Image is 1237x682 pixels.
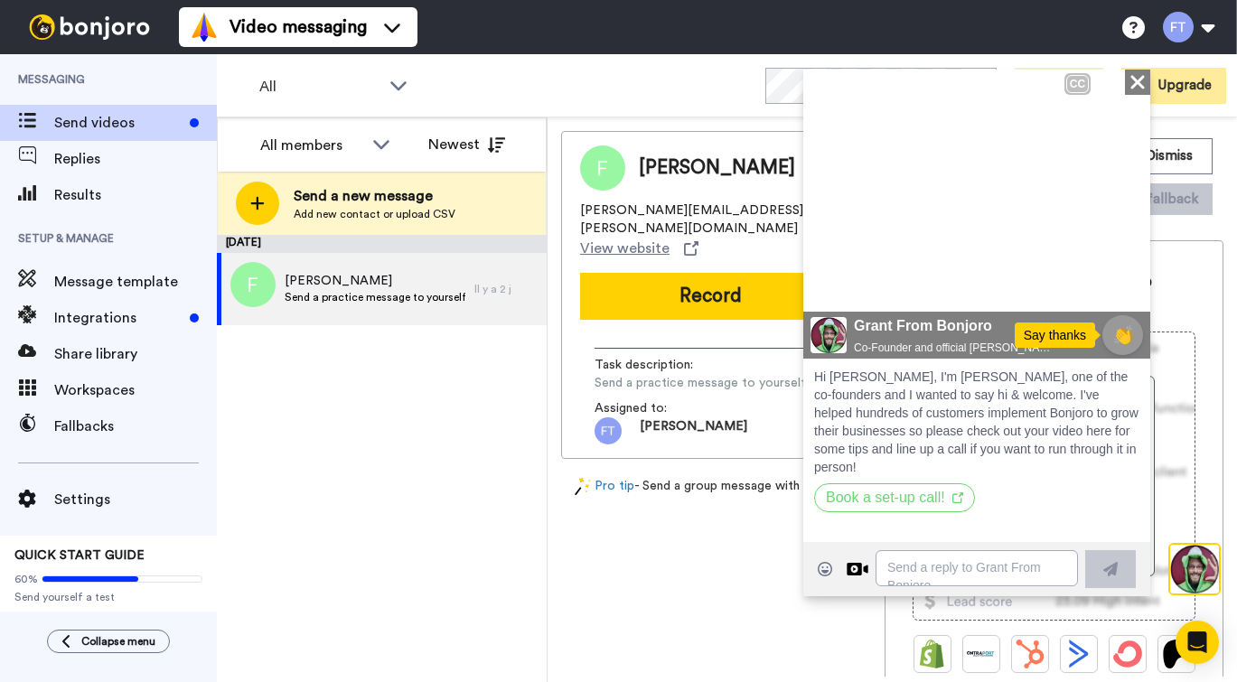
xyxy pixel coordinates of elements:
img: Full screen [313,203,331,221]
span: Co-Founder and official [PERSON_NAME] welcomer-er :-) [51,271,250,285]
span: Settings [54,489,217,510]
img: Image of Fred thibeault [580,145,625,191]
span: Video messaging [230,14,367,40]
img: Ontraport [967,640,996,668]
div: Reply by Video [43,489,65,510]
div: - Send a group message with roll-ups [561,477,859,496]
button: Dismiss [1126,138,1213,174]
div: Say thanks [211,253,292,278]
div: Open on new window [149,423,160,434]
span: Send a new message [294,185,455,207]
span: [PERSON_NAME][EMAIL_ADDRESS][PERSON_NAME][DOMAIN_NAME] [580,201,840,238]
div: 00:00 | 00:40 [52,201,136,223]
span: Send videos [54,112,183,134]
img: Mute/Unmute [276,203,295,221]
span: 👏 [301,253,339,278]
button: Collapse menu [47,630,170,653]
button: Book a set-up call! [11,414,172,443]
span: Fallbacks [54,416,217,437]
img: Patreon [1162,640,1191,668]
div: Il y a 2 j [474,282,538,296]
span: [PERSON_NAME] [285,272,465,290]
span: Send a practice message to yourself [285,290,465,304]
span: QUICK START GUIDE [14,549,145,562]
div: CC [263,5,286,23]
button: 👏 [299,246,340,285]
div: Open Intercom Messenger [1176,621,1219,664]
img: f.png [230,262,276,307]
img: bj-logo-header-white.svg [22,14,157,40]
a: Book a set-up call! [11,420,172,435]
span: Add new contact or upload CSV [294,207,455,221]
button: Invite [1015,68,1103,104]
button: Record [580,273,840,320]
div: [DATE] [217,235,547,253]
span: Send yourself a test [14,590,202,604]
span: Integrations [54,307,183,329]
button: Upgrade [1121,68,1226,104]
img: 3183ab3e-59ed-45f6-af1c-10226f767056-1659068401.jpg [2,4,51,52]
span: Assigned to: [595,399,721,417]
span: Task description : [595,356,721,374]
button: Newest [415,126,519,163]
span: Share library [54,343,217,365]
img: 3183ab3e-59ed-45f6-af1c-10226f767056-1659068401.jpg [7,248,43,284]
img: Hubspot [1016,640,1045,668]
span: Hi [PERSON_NAME], I'm [PERSON_NAME], one of the co-founders and I wanted to say hi & welcome. I'v... [11,300,335,405]
img: Shopify [918,640,947,668]
span: View website [580,238,670,259]
div: All members [260,135,363,156]
span: Collapse menu [81,634,155,649]
span: Send a practice message to yourself [595,374,806,392]
img: vm-color.svg [190,13,219,42]
span: [PERSON_NAME] [640,417,747,444]
img: ActiveCampaign [1064,640,1093,668]
img: magic-wand.svg [575,477,591,496]
img: ConvertKit [1113,640,1142,668]
img: ft.png [595,417,622,444]
a: View website [580,238,698,259]
span: Results [54,184,217,206]
span: Grant From Bonjoro [51,246,250,267]
a: Pro tip [575,477,634,496]
span: All [259,76,380,98]
span: Replies [54,148,217,170]
span: [PERSON_NAME] [639,154,795,182]
span: 60% [14,572,38,586]
span: Workspaces [54,379,217,401]
span: Message template [54,271,217,293]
